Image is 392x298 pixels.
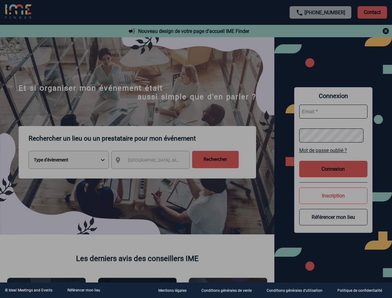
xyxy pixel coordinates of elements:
[196,287,262,293] a: Conditions générales de vente
[5,288,52,292] div: © Ideal Meetings and Events
[267,289,322,293] p: Conditions générales d'utilisation
[67,288,100,292] a: Référencer mon lieu
[262,287,332,293] a: Conditions générales d'utilisation
[153,287,196,293] a: Mentions légales
[158,289,187,293] p: Mentions légales
[201,289,252,293] p: Conditions générales de vente
[337,289,382,293] p: Politique de confidentialité
[332,287,392,293] a: Politique de confidentialité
